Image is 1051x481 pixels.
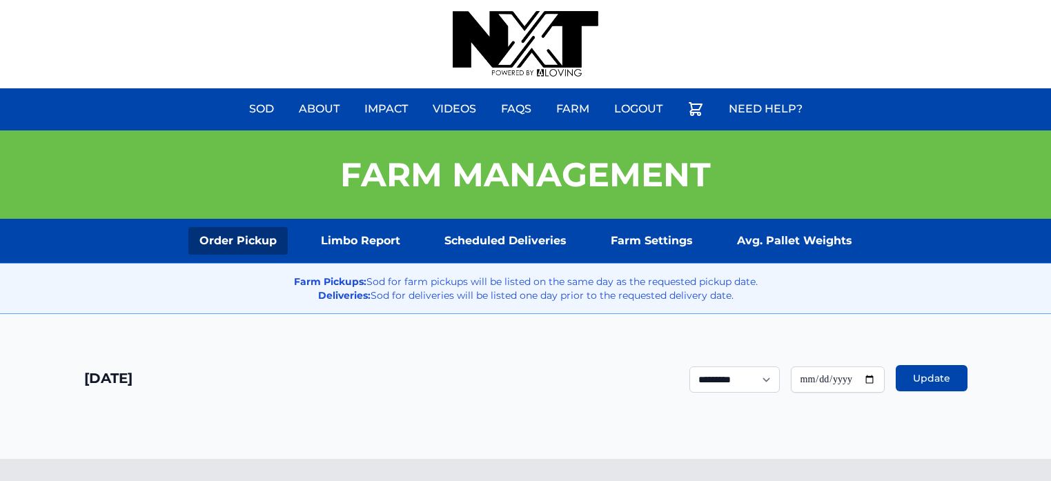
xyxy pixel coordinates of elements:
[294,275,366,288] strong: Farm Pickups:
[318,289,371,302] strong: Deliveries:
[424,92,484,126] a: Videos
[188,227,288,255] a: Order Pickup
[291,92,348,126] a: About
[606,92,671,126] a: Logout
[433,227,578,255] a: Scheduled Deliveries
[726,227,863,255] a: Avg. Pallet Weights
[356,92,416,126] a: Impact
[548,92,598,126] a: Farm
[310,227,411,255] a: Limbo Report
[493,92,540,126] a: FAQs
[600,227,704,255] a: Farm Settings
[913,371,950,385] span: Update
[340,158,711,191] h1: Farm Management
[896,365,967,391] button: Update
[241,92,282,126] a: Sod
[84,369,132,388] h1: [DATE]
[720,92,811,126] a: Need Help?
[453,11,598,77] img: nextdaysod.com Logo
